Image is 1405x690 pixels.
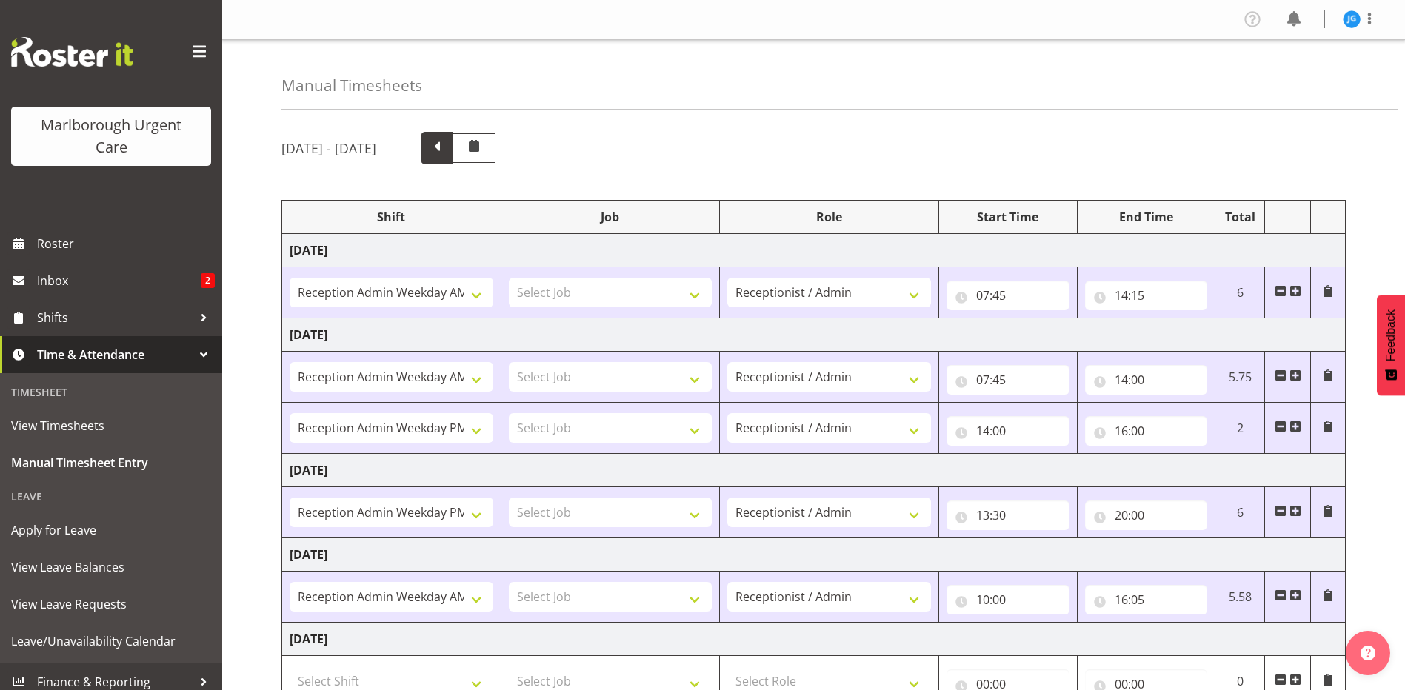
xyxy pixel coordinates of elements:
[4,549,218,586] a: View Leave Balances
[947,281,1069,310] input: Click to select...
[4,407,218,444] a: View Timesheets
[1343,10,1361,28] img: josephine-godinez11850.jpg
[282,318,1346,352] td: [DATE]
[4,512,218,549] a: Apply for Leave
[11,556,211,578] span: View Leave Balances
[26,114,196,158] div: Marlborough Urgent Care
[37,232,215,255] span: Roster
[1223,208,1257,226] div: Total
[4,377,218,407] div: Timesheet
[11,593,211,615] span: View Leave Requests
[11,37,133,67] img: Rosterit website logo
[281,77,422,94] h4: Manual Timesheets
[11,452,211,474] span: Manual Timesheet Entry
[1085,208,1208,226] div: End Time
[37,344,193,366] span: Time & Attendance
[4,481,218,512] div: Leave
[282,538,1346,572] td: [DATE]
[1085,281,1208,310] input: Click to select...
[282,623,1346,656] td: [DATE]
[509,208,712,226] div: Job
[1215,403,1265,454] td: 2
[1361,646,1375,660] img: help-xxl-2.png
[947,365,1069,395] input: Click to select...
[11,415,211,437] span: View Timesheets
[947,585,1069,614] input: Click to select...
[4,623,218,660] a: Leave/Unavailability Calendar
[1085,500,1208,530] input: Click to select...
[1085,416,1208,446] input: Click to select...
[290,208,493,226] div: Shift
[1085,365,1208,395] input: Click to select...
[1085,585,1208,614] input: Click to select...
[1215,267,1265,318] td: 6
[11,630,211,652] span: Leave/Unavailability Calendar
[11,519,211,541] span: Apply for Leave
[1215,572,1265,623] td: 5.58
[727,208,931,226] div: Role
[37,269,201,292] span: Inbox
[947,416,1069,446] input: Click to select...
[282,454,1346,487] td: [DATE]
[281,140,376,156] h5: [DATE] - [DATE]
[282,234,1346,267] td: [DATE]
[201,273,215,288] span: 2
[4,444,218,481] a: Manual Timesheet Entry
[37,307,193,329] span: Shifts
[1215,487,1265,538] td: 6
[1215,352,1265,403] td: 5.75
[1377,295,1405,395] button: Feedback - Show survey
[947,500,1069,530] input: Click to select...
[1384,309,1398,361] span: Feedback
[4,586,218,623] a: View Leave Requests
[947,208,1069,226] div: Start Time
